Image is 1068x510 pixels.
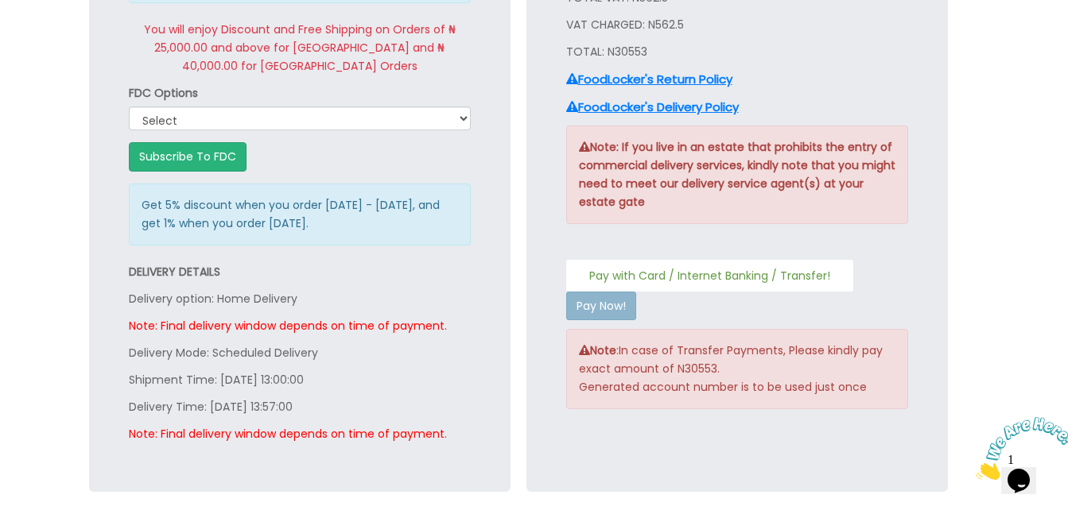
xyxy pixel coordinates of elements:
[129,21,471,75] p: You will enjoy Discount and Free Shipping on Orders of ₦ 25,000.00 and above for [GEOGRAPHIC_DATA...
[129,317,471,335] p: Note: Final delivery window depends on time of payment.
[129,290,471,308] p: Delivery option: Home Delivery
[129,84,198,102] label: FDC Options
[566,126,908,224] div: Note: If you live in an estate that prohibits the entry of commercial delivery services, kindly n...
[129,344,471,362] p: Delivery Mode: Scheduled Delivery
[129,264,220,280] strong: DELIVERY DETAILS
[579,342,895,396] p: :
[566,292,636,320] button: Pay Now!
[129,142,247,171] button: Subscribe To FDC
[566,16,908,34] p: VAT CHARGED: N562.5
[6,6,105,69] img: Chat attention grabber
[566,43,908,61] p: TOTAL: N30553
[566,260,853,292] button: Pay with Card / Internet Banking / Transfer!
[129,371,471,389] p: Shipment Time: [DATE] 13:00:00
[129,398,471,416] p: Delivery Time: [DATE] 13:57:00
[129,425,471,443] p: Note: Final delivery window depends on time of payment.
[579,342,616,358] b: Note
[129,184,471,245] div: Get 5% discount when you order [DATE] - [DATE], and get 1% when you order [DATE].
[6,6,13,20] span: 1
[566,99,739,115] a: FoodLocker's Delivery Policy
[969,411,1068,486] iframe: chat widget
[566,71,732,87] a: FoodLocker's Return Policy
[579,342,883,377] span: In case of Transfer Payments, Please kindly pay exact amount of N30553.
[579,379,867,395] span: Generated account number is to be used just once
